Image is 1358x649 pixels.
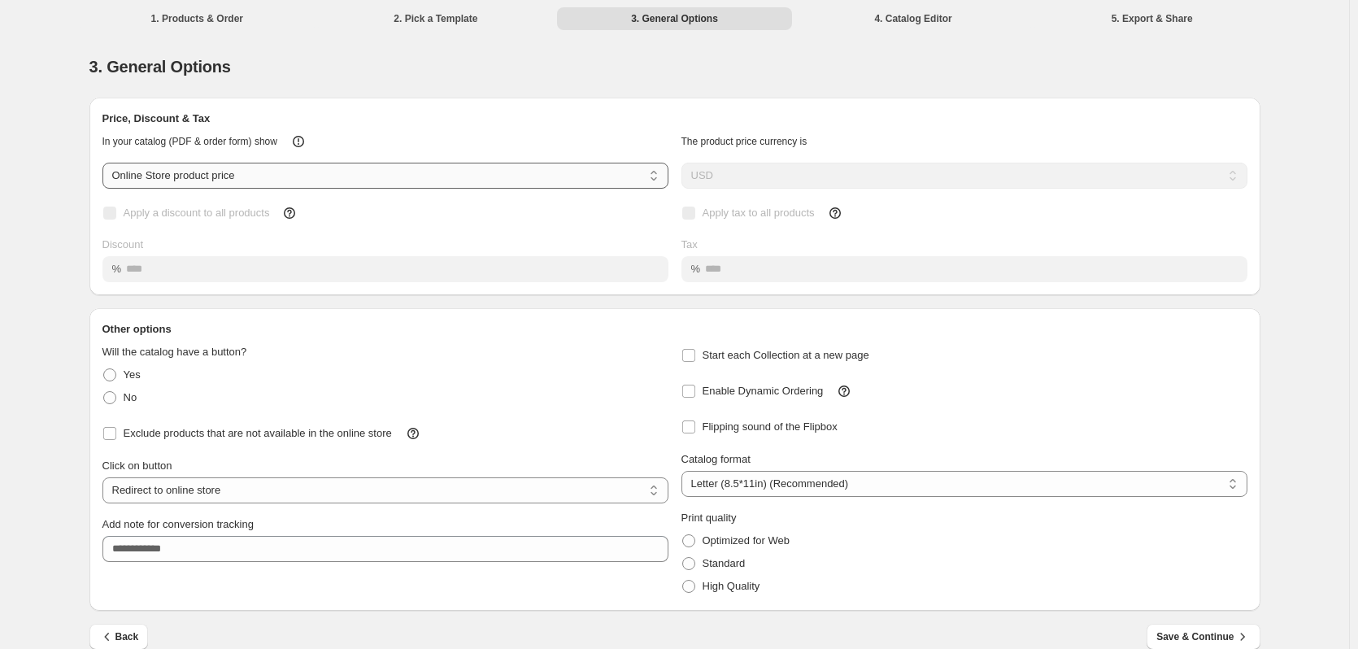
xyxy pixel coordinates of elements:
span: % [112,263,122,275]
span: Exclude products that are not available in the online store [124,427,392,439]
span: Optimized for Web [703,534,790,547]
span: Discount [102,238,144,250]
span: Will the catalog have a button? [102,346,247,358]
span: Click on button [102,460,172,472]
span: Enable Dynamic Ordering [703,385,824,397]
span: Standard [703,557,746,569]
span: Save & Continue [1156,629,1250,645]
h2: Other options [102,321,1247,338]
span: Apply a discount to all products [124,207,270,219]
span: No [124,391,137,403]
span: Start each Collection at a new page [703,349,869,361]
span: The product price currency is [681,136,807,147]
span: Apply tax to all products [703,207,815,219]
span: Catalog format [681,453,751,465]
h2: Price, Discount & Tax [102,111,1247,127]
span: Print quality [681,512,737,524]
span: Flipping sound of the Flipbox [703,420,838,433]
span: Tax [681,238,698,250]
span: Back [99,629,139,645]
span: % [691,263,701,275]
span: 3. General Options [89,58,231,76]
span: High Quality [703,580,760,592]
span: Add note for conversion tracking [102,518,254,530]
span: Yes [124,368,141,381]
span: In your catalog (PDF & order form) show [102,136,277,147]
